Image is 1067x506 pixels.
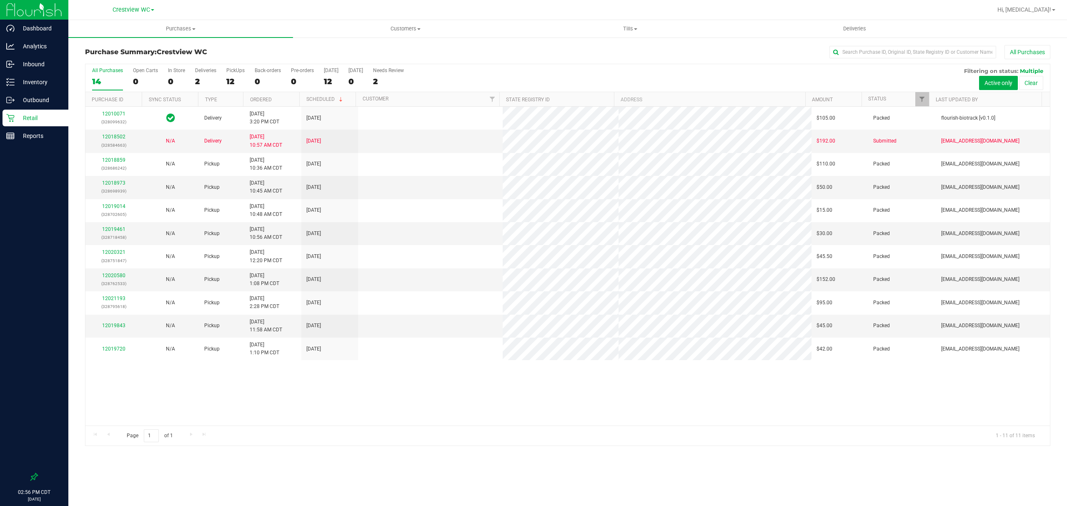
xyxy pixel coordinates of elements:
span: Packed [873,253,890,261]
span: Pickup [204,276,220,283]
p: Outbound [15,95,65,105]
button: N/A [166,206,175,214]
span: $50.00 [817,183,832,191]
span: Packed [873,322,890,330]
div: In Store [168,68,185,73]
a: Status [868,96,886,102]
span: Purchases [68,25,293,33]
p: (328686242) [90,164,137,172]
span: Not Applicable [166,230,175,236]
button: N/A [166,253,175,261]
span: Pickup [204,206,220,214]
a: Scheduled [306,96,344,102]
span: Submitted [873,137,897,145]
div: Open Carts [133,68,158,73]
a: Tills [518,20,742,38]
span: $110.00 [817,160,835,168]
p: (328099632) [90,118,137,126]
span: Crestview WC [113,6,150,13]
span: [DATE] 1:10 PM CDT [250,341,279,357]
span: Not Applicable [166,300,175,306]
span: [DATE] [306,230,321,238]
p: (328718458) [90,233,137,241]
div: All Purchases [92,68,123,73]
span: Tills [518,25,742,33]
a: 12018502 [102,134,125,140]
span: [EMAIL_ADDRESS][DOMAIN_NAME] [941,160,1019,168]
span: [DATE] 10:36 AM CDT [250,156,282,172]
span: $95.00 [817,299,832,307]
span: Delivery [204,137,222,145]
div: 0 [133,77,158,86]
span: $45.50 [817,253,832,261]
span: [EMAIL_ADDRESS][DOMAIN_NAME] [941,206,1019,214]
a: Deliveries [742,20,967,38]
span: $15.00 [817,206,832,214]
span: [DATE] 1:08 PM CDT [250,272,279,288]
a: Purchase ID [92,97,123,103]
a: Type [205,97,217,103]
p: Reports [15,131,65,141]
a: Customers [293,20,518,38]
span: Pickup [204,160,220,168]
span: [DATE] [306,114,321,122]
button: Active only [979,76,1018,90]
span: [EMAIL_ADDRESS][DOMAIN_NAME] [941,253,1019,261]
span: 1 - 11 of 11 items [989,429,1042,442]
span: [DATE] [306,345,321,353]
h3: Purchase Summary: [85,48,407,56]
p: Analytics [15,41,65,51]
div: 0 [291,77,314,86]
span: [DATE] [306,160,321,168]
span: Pickup [204,253,220,261]
div: 2 [195,77,216,86]
button: Clear [1019,76,1043,90]
span: Pickup [204,183,220,191]
p: (328584663) [90,141,137,149]
span: [DATE] [306,299,321,307]
span: [EMAIL_ADDRESS][DOMAIN_NAME] [941,137,1019,145]
span: Customers [293,25,517,33]
span: flourish-biotrack [v0.1.0] [941,114,995,122]
span: Pickup [204,299,220,307]
p: (328702605) [90,210,137,218]
a: 12018973 [102,180,125,186]
div: 12 [324,77,338,86]
a: Filter [915,92,929,106]
span: [DATE] [306,206,321,214]
a: 12019014 [102,203,125,209]
span: [DATE] 10:45 AM CDT [250,179,282,195]
span: $105.00 [817,114,835,122]
div: Back-orders [255,68,281,73]
button: N/A [166,299,175,307]
p: [DATE] [4,496,65,502]
inline-svg: Dashboard [6,24,15,33]
button: N/A [166,230,175,238]
a: Sync Status [149,97,181,103]
input: 1 [144,429,159,442]
input: Search Purchase ID, Original ID, State Registry ID or Customer Name... [829,46,996,58]
inline-svg: Inventory [6,78,15,86]
span: $152.00 [817,276,835,283]
div: PickUps [226,68,245,73]
a: State Registry ID [506,97,550,103]
span: Not Applicable [166,253,175,259]
a: 12020580 [102,273,125,278]
span: Delivery [204,114,222,122]
span: [EMAIL_ADDRESS][DOMAIN_NAME] [941,299,1019,307]
div: Pre-orders [291,68,314,73]
span: $42.00 [817,345,832,353]
div: [DATE] [348,68,363,73]
div: 14 [92,77,123,86]
a: 12010071 [102,111,125,117]
a: Ordered [250,97,272,103]
a: 12019461 [102,226,125,232]
span: [DATE] 2:28 PM CDT [250,295,279,311]
span: [DATE] 3:20 PM CDT [250,110,279,126]
p: Inventory [15,77,65,87]
span: Packed [873,114,890,122]
div: Needs Review [373,68,404,73]
inline-svg: Retail [6,114,15,122]
a: 12018859 [102,157,125,163]
inline-svg: Inbound [6,60,15,68]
